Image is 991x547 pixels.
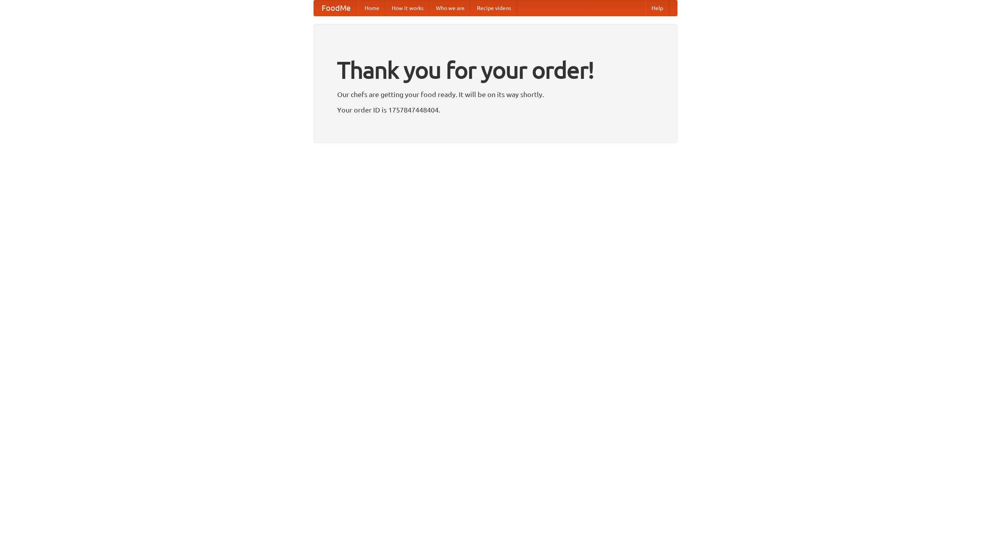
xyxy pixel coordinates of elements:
p: Our chefs are getting your food ready. It will be on its way shortly. [337,89,654,100]
a: FoodMe [314,0,358,16]
a: How it works [386,0,430,16]
a: Recipe videos [471,0,517,16]
a: Home [358,0,386,16]
a: Who we are [430,0,471,16]
p: Your order ID is 1757847448404. [337,104,654,116]
h1: Thank you for your order! [337,51,654,89]
a: Help [645,0,669,16]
